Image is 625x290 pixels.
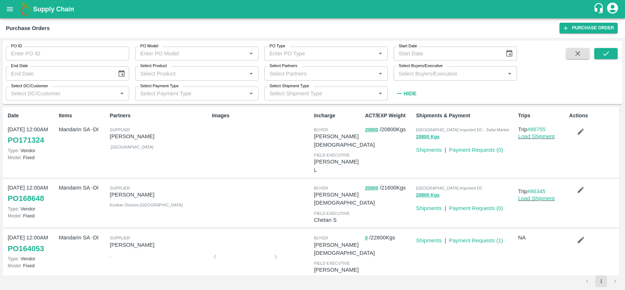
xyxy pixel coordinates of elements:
[8,125,56,133] p: [DATE] 12:00AM
[6,47,129,60] input: Enter PO ID
[8,262,56,269] p: Fixed
[8,263,22,268] span: Model:
[115,67,129,81] button: Choose date
[110,236,130,240] span: Supplier
[365,184,378,192] button: 20800
[394,47,499,60] input: Start Date
[8,133,44,147] a: PO171324
[442,143,446,154] div: |
[518,195,555,201] a: Load Shipment
[8,154,56,161] p: Fixed
[314,261,350,265] span: field executive
[376,49,385,58] button: Open
[110,253,111,257] span: ,
[110,191,209,199] p: [PERSON_NAME]
[559,23,618,33] a: Purchase Order
[365,234,368,242] button: 0
[595,275,607,287] button: page 1
[8,205,56,212] p: Vendor
[110,132,209,140] p: [PERSON_NAME]
[140,43,159,49] label: PO Model
[606,1,619,17] div: account of current user
[1,1,18,18] button: open drawer
[8,255,56,262] p: Vendor
[137,69,244,78] input: Select Product
[212,112,311,120] p: Images
[269,43,285,49] label: PO Type
[314,128,328,132] span: buyer
[314,112,362,120] p: Incharge
[246,89,256,98] button: Open
[246,69,256,78] button: Open
[8,184,56,192] p: [DATE] 12:00AM
[110,203,183,207] span: Konkan Division , [GEOGRAPHIC_DATA]
[394,87,418,100] button: Hide
[416,112,515,120] p: Shipments & Payment
[110,112,209,120] p: Partners
[8,256,19,261] span: Type:
[33,4,593,14] a: Supply Chain
[59,112,107,120] p: Items
[269,83,309,89] label: Select Shipment Type
[110,145,153,149] span: , [GEOGRAPHIC_DATA]
[416,191,439,199] button: 20800 Kgs
[314,241,375,257] p: [PERSON_NAME][DEMOGRAPHIC_DATA]
[399,43,417,49] label: Start Date
[8,234,56,242] p: [DATE] 12:00AM
[8,213,22,219] span: Model:
[416,186,483,190] span: [GEOGRAPHIC_DATA] Imported DC
[137,49,235,58] input: Enter PO Model
[267,49,364,58] input: Enter PO Type
[365,112,413,120] p: ACT/EXP Weight
[416,238,442,243] a: Shipments
[396,69,503,78] input: Select Buyers/Executive
[580,275,622,287] nav: pagination navigation
[8,212,56,219] p: Fixed
[403,91,416,96] strong: Hide
[527,188,546,194] a: #86345
[365,184,413,192] p: / 21600 Kgs
[442,201,446,212] div: |
[442,234,446,245] div: |
[518,112,566,120] p: Trips
[110,241,209,249] p: [PERSON_NAME]
[518,125,566,133] p: Trip
[416,205,442,211] a: Shipments
[314,236,328,240] span: buyer
[365,125,413,134] p: / 20800 Kgs
[314,266,362,282] p: [PERSON_NAME] L
[11,43,22,49] label: PO ID
[416,133,439,141] button: 20800 Kgs
[593,3,606,16] div: customer-support
[518,133,555,139] a: Load Shipment
[137,89,235,98] input: Select Payment Type
[365,234,413,242] p: / 22800 Kgs
[8,155,22,160] span: Model:
[527,126,546,132] a: #86755
[505,69,514,78] button: Open
[33,5,74,13] b: Supply Chain
[8,192,44,205] a: PO168648
[314,191,375,207] p: [PERSON_NAME][DEMOGRAPHIC_DATA]
[569,112,617,120] p: Actions
[11,83,48,89] label: Select DC/Customer
[416,128,509,132] span: [GEOGRAPHIC_DATA] Imported DC - Safal Market
[8,89,115,98] input: Select DC/Customer
[18,2,33,16] img: logo
[59,184,107,192] p: Mandarin SA -DI
[246,49,256,58] button: Open
[140,63,167,69] label: Select Product
[502,47,516,60] button: Choose date
[269,63,297,69] label: Select Partners
[518,234,566,242] p: NA
[267,89,373,98] input: Select Shipment Type
[117,89,127,98] button: Open
[140,83,179,89] label: Select Payment Type
[449,205,503,211] a: Payment Requests (0)
[59,234,107,242] p: Mandarin SA -DI
[518,187,566,195] p: Trip
[376,69,385,78] button: Open
[11,63,28,69] label: End Date
[314,211,350,216] span: field executive
[449,238,503,243] a: Payment Requests (1)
